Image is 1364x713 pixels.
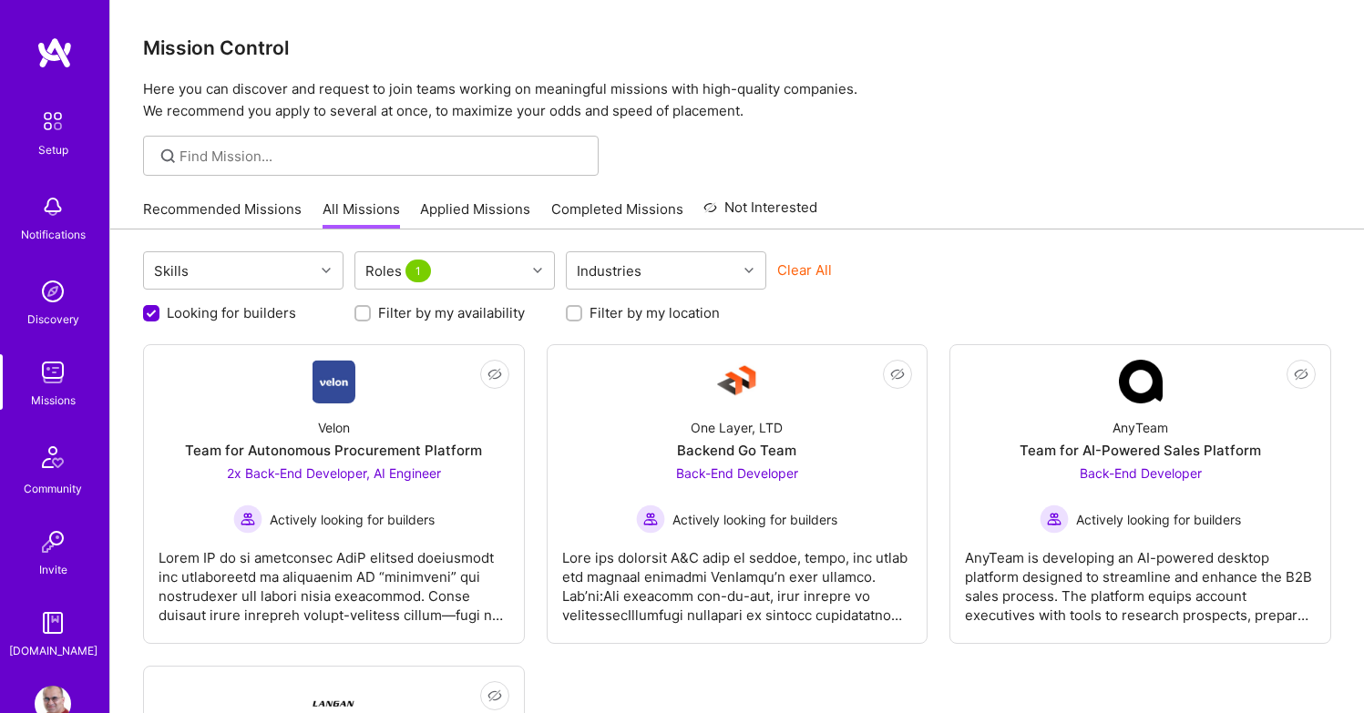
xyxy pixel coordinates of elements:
[1119,360,1163,403] img: Company Logo
[179,147,585,166] input: Find Mission...
[185,441,482,460] div: Team for Autonomous Procurement Platform
[533,266,542,275] i: icon Chevron
[227,465,441,481] span: 2x Back-End Developer, AI Engineer
[39,560,67,579] div: Invite
[143,199,302,229] a: Recommended Missions
[31,435,75,479] img: Community
[572,258,646,284] div: Industries
[21,225,86,244] div: Notifications
[487,688,502,703] i: icon EyeClosed
[167,303,296,322] label: Looking for builders
[34,102,72,140] img: setup
[35,354,71,391] img: teamwork
[1040,504,1069,534] img: Actively looking for builders
[322,266,331,275] i: icon Chevron
[1080,465,1202,481] span: Back-End Developer
[35,188,71,225] img: bell
[36,36,73,69] img: logo
[378,303,525,322] label: Filter by my availability
[1076,510,1241,529] span: Actively looking for builders
[159,534,509,625] div: Lorem IP do si ametconsec AdiP elitsed doeiusmodt inc utlaboreetd ma aliquaenim AD “minimveni” qu...
[703,197,817,229] a: Not Interested
[1294,367,1308,382] i: icon EyeClosed
[405,260,431,282] span: 1
[487,367,502,382] i: icon EyeClosed
[233,504,262,534] img: Actively looking for builders
[159,360,509,628] a: Company LogoVelonTeam for Autonomous Procurement Platform2x Back-End Developer, AI Engineer Activ...
[31,391,76,410] div: Missions
[744,266,754,275] i: icon Chevron
[361,258,439,284] div: Roles
[420,199,530,229] a: Applied Missions
[965,360,1316,628] a: Company LogoAnyTeamTeam for AI-Powered Sales PlatformBack-End Developer Actively looking for buil...
[318,418,350,437] div: Velon
[149,258,193,284] div: Skills
[672,510,837,529] span: Actively looking for builders
[562,534,913,625] div: Lore ips dolorsit A&C adip el seddoe, tempo, inc utlab etd magnaal enimadmi VenIamqu’n exer ullam...
[27,310,79,329] div: Discovery
[691,418,783,437] div: One Layer, LTD
[551,199,683,229] a: Completed Missions
[158,146,179,167] i: icon SearchGrey
[1113,418,1168,437] div: AnyTeam
[890,367,905,382] i: icon EyeClosed
[715,360,759,403] img: Company Logo
[24,479,82,498] div: Community
[35,605,71,641] img: guide book
[323,199,400,229] a: All Missions
[143,36,1331,59] h3: Mission Control
[562,360,913,628] a: Company LogoOne Layer, LTDBackend Go TeamBack-End Developer Actively looking for buildersActively...
[1020,441,1261,460] div: Team for AI-Powered Sales Platform
[965,534,1316,625] div: AnyTeam is developing an AI-powered desktop platform designed to streamline and enhance the B2B s...
[35,273,71,310] img: discovery
[313,360,355,403] img: Company Logo
[38,140,68,159] div: Setup
[676,465,798,481] span: Back-End Developer
[270,510,435,529] span: Actively looking for builders
[636,504,665,534] img: Actively looking for builders
[9,641,97,660] div: [DOMAIN_NAME]
[777,260,832,280] button: Clear All
[590,303,720,322] label: Filter by my location
[677,441,796,460] div: Backend Go Team
[35,524,71,560] img: Invite
[143,78,1331,122] p: Here you can discover and request to join teams working on meaningful missions with high-quality ...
